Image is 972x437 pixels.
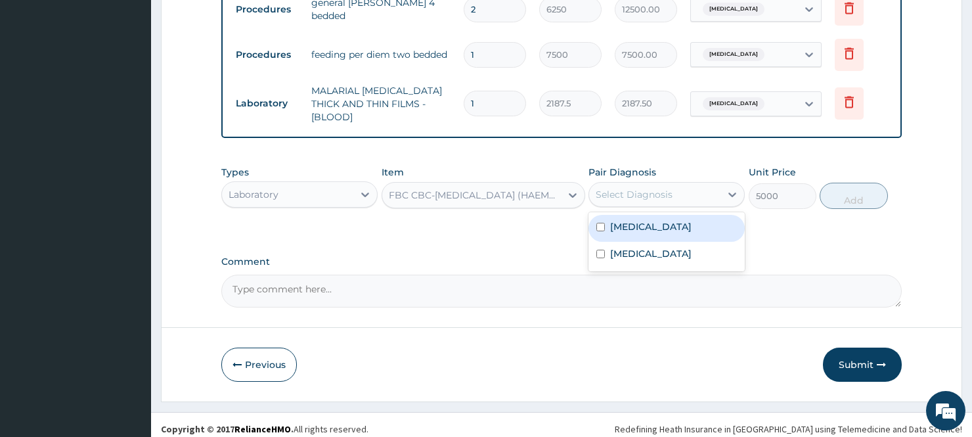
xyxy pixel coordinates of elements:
label: [MEDICAL_DATA] [610,247,692,260]
span: [MEDICAL_DATA] [703,48,764,61]
img: d_794563401_company_1708531726252_794563401 [24,66,53,99]
div: Chat with us now [68,74,221,91]
span: [MEDICAL_DATA] [703,97,764,110]
strong: Copyright © 2017 . [161,423,294,435]
label: Unit Price [749,166,796,179]
button: Add [820,183,888,209]
td: feeding per diem two bedded [305,41,456,68]
td: Laboratory [229,91,305,116]
label: Comment [221,256,901,267]
span: We're online! [76,133,181,266]
div: Redefining Heath Insurance in [GEOGRAPHIC_DATA] using Telemedicine and Data Science! [615,423,962,436]
td: Procedures [229,43,305,67]
div: Laboratory [229,188,278,201]
label: [MEDICAL_DATA] [610,220,692,233]
span: [MEDICAL_DATA] [703,3,764,16]
button: Previous [221,348,297,382]
label: Types [221,167,249,178]
div: Select Diagnosis [596,188,673,201]
a: RelianceHMO [234,423,291,435]
div: Minimize live chat window [215,7,247,38]
textarea: Type your message and hit 'Enter' [7,294,250,340]
label: Item [382,166,404,179]
td: MALARIAL [MEDICAL_DATA] THICK AND THIN FILMS - [BLOOD] [305,78,456,130]
button: Submit [823,348,902,382]
div: FBC CBC-[MEDICAL_DATA] (HAEMOGRAM) - [BLOOD] [389,189,563,202]
label: Pair Diagnosis [588,166,656,179]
